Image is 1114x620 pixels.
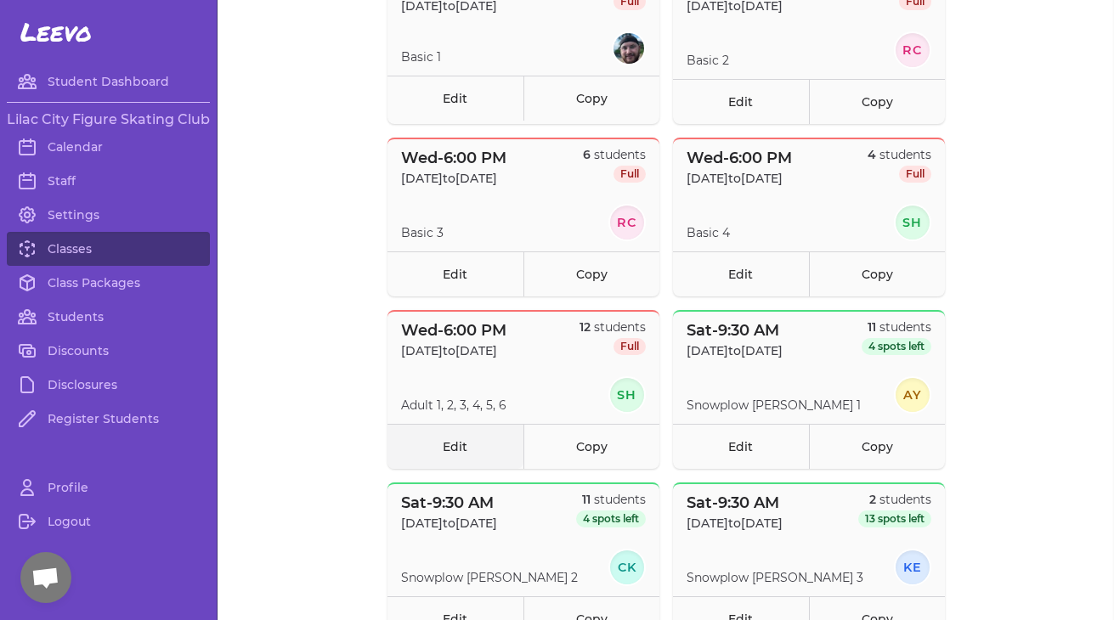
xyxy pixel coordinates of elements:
[617,215,637,230] text: RC
[583,147,591,162] span: 6
[401,318,506,342] p: Wed - 6:00 PM
[614,338,646,355] span: Full
[687,170,792,187] p: [DATE] to [DATE]
[868,146,931,163] p: students
[401,397,506,414] p: Adult 1, 2, 3, 4, 5, 6
[687,342,783,359] p: [DATE] to [DATE]
[7,402,210,436] a: Register Students
[576,510,646,527] span: 4 spots left
[7,471,210,504] a: Profile
[7,504,210,538] a: Logout
[20,552,71,603] div: Open chat
[401,515,497,532] p: [DATE] to [DATE]
[7,232,210,266] a: Classes
[858,491,931,508] p: students
[902,42,923,58] text: RC
[7,110,210,130] h3: Lilac City Figure Skating Club
[401,224,444,241] p: Basic 3
[523,76,659,121] a: Copy
[687,224,730,241] p: Basic 4
[687,318,783,342] p: Sat - 9:30 AM
[7,130,210,164] a: Calendar
[523,424,659,469] a: Copy
[387,251,523,296] a: Edit
[401,342,506,359] p: [DATE] to [DATE]
[387,424,523,469] a: Edit
[401,48,441,65] p: Basic 1
[583,146,646,163] p: students
[899,166,931,183] span: Full
[862,338,931,355] span: 4 spots left
[809,251,945,296] a: Copy
[809,424,945,469] a: Copy
[858,510,931,527] span: 13 spots left
[687,515,783,532] p: [DATE] to [DATE]
[673,79,809,124] a: Edit
[673,251,809,296] a: Edit
[387,76,523,121] a: Edit
[809,79,945,124] a: Copy
[7,164,210,198] a: Staff
[862,318,931,335] p: students
[868,147,876,162] span: 4
[614,166,646,183] span: Full
[401,491,497,515] p: Sat - 9:30 AM
[576,491,646,508] p: students
[7,334,210,368] a: Discounts
[7,198,210,232] a: Settings
[401,146,506,170] p: Wed - 6:00 PM
[687,491,783,515] p: Sat - 9:30 AM
[687,397,861,414] p: Snowplow [PERSON_NAME] 1
[7,300,210,334] a: Students
[7,368,210,402] a: Disclosures
[401,569,578,586] p: Snowplow [PERSON_NAME] 2
[617,387,637,403] text: SH
[401,170,506,187] p: [DATE] to [DATE]
[902,560,922,575] text: KE
[687,569,863,586] p: Snowplow [PERSON_NAME] 3
[869,492,876,507] span: 2
[580,318,646,335] p: students
[582,492,591,507] span: 11
[617,560,636,575] text: CK
[523,251,659,296] a: Copy
[673,424,809,469] a: Edit
[580,319,591,335] span: 12
[687,146,792,170] p: Wed - 6:00 PM
[902,387,922,403] text: AY
[687,52,729,69] p: Basic 2
[902,215,923,230] text: SH
[7,65,210,99] a: Student Dashboard
[20,17,92,48] span: Leevo
[7,266,210,300] a: Class Packages
[868,319,876,335] span: 11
